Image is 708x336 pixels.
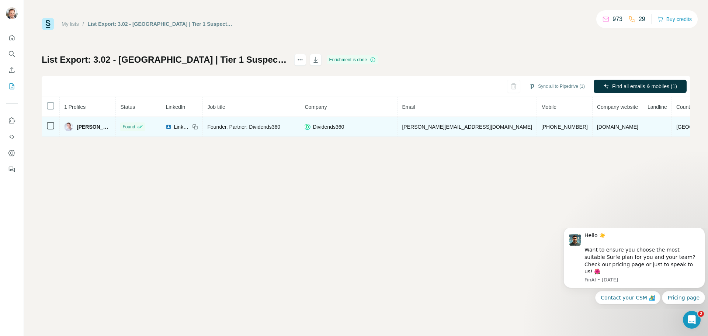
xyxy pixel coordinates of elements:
span: Found [122,124,135,130]
button: actions [294,54,306,66]
span: Company website [597,104,638,110]
img: company-logo [305,124,310,130]
span: [PHONE_NUMBER] [541,124,588,130]
button: My lists [6,80,18,93]
span: Landline [648,104,667,110]
img: Profile image for FinAI [8,6,20,18]
li: / [83,20,84,28]
button: Feedback [6,163,18,176]
span: LinkedIn [166,104,185,110]
iframe: Intercom live chat [683,311,701,329]
span: 1 Profiles [64,104,86,110]
button: Search [6,47,18,60]
div: Hello ☀️ Want to ensure you choose the most suitable Surfe plan for you and your team? Check our ... [24,4,139,48]
span: 2 [698,311,704,317]
div: Message content [24,4,139,48]
span: [PERSON_NAME][EMAIL_ADDRESS][DOMAIN_NAME] [402,124,532,130]
img: Avatar [6,7,18,19]
button: Quick reply: Pricing page [101,63,145,76]
h1: List Export: 3.02 - [GEOGRAPHIC_DATA] | Tier 1 Suspects | C-Suite - [DATE] 06:56 [42,54,288,66]
button: Sync all to Pipedrive (1) [524,81,590,92]
span: LinkedIn [174,123,190,131]
span: Country [676,104,694,110]
span: Dividends360 [313,123,344,131]
div: Enrichment is done [327,55,378,64]
span: Email [402,104,415,110]
p: 973 [612,15,622,24]
span: Mobile [541,104,556,110]
button: Dashboard [6,146,18,160]
button: Enrich CSV [6,63,18,77]
img: Avatar [64,122,73,131]
p: Message from FinAI, sent 2w ago [24,49,139,55]
span: [DOMAIN_NAME] [597,124,638,130]
button: Use Surfe on LinkedIn [6,114,18,127]
a: My lists [62,21,79,27]
span: Status [120,104,135,110]
button: Quick start [6,31,18,44]
div: List Export: 3.02 - [GEOGRAPHIC_DATA] | Tier 1 Suspects | C-Suite - [DATE] 06:56 [88,20,234,28]
span: Find all emails & mobiles (1) [612,83,677,90]
span: [PERSON_NAME] [77,123,111,131]
span: Company [305,104,327,110]
div: Quick reply options [3,63,145,76]
button: Find all emails & mobiles (1) [594,80,687,93]
img: LinkedIn logo [166,124,171,130]
iframe: Intercom notifications message [560,228,708,309]
img: Surfe Logo [42,18,54,30]
span: Job title [207,104,225,110]
button: Quick reply: Contact your CSM 🏄‍♂️ [35,63,100,76]
span: Founder, Partner: Dividends360 [207,124,280,130]
button: Buy credits [657,14,692,24]
button: Use Surfe API [6,130,18,143]
p: 29 [639,15,645,24]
